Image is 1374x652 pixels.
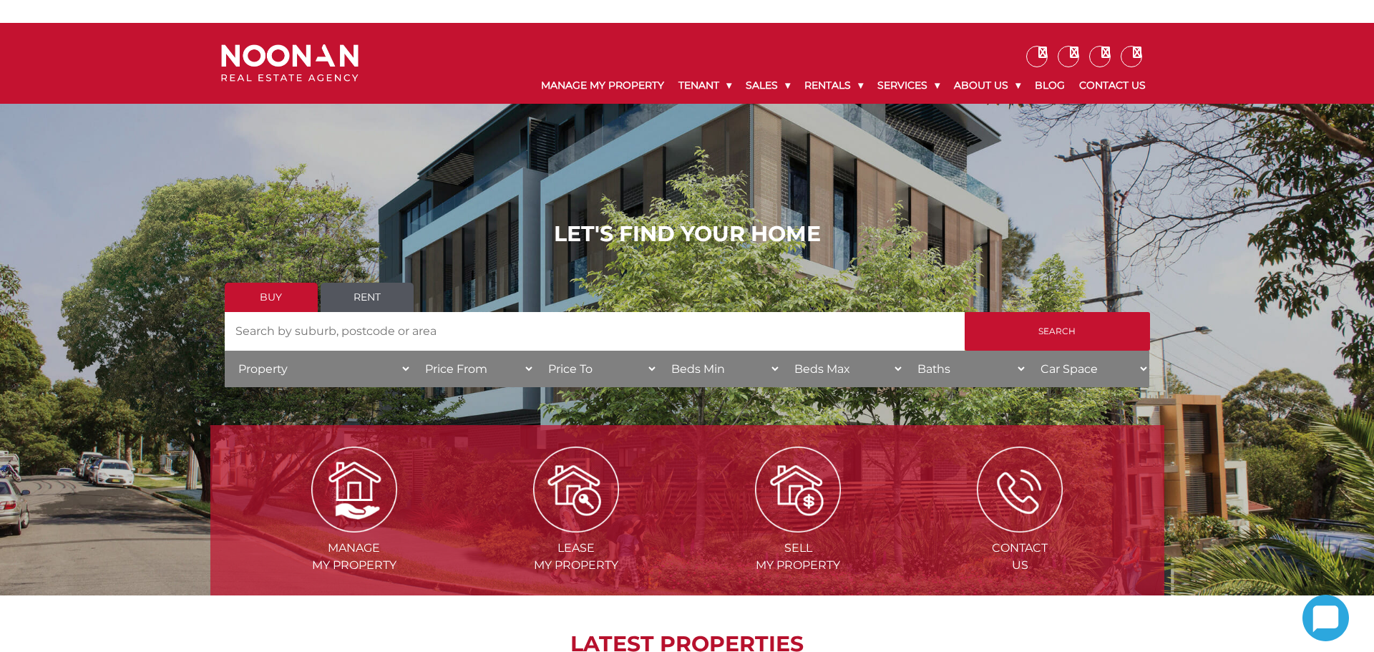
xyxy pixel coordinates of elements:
span: Contact Us [910,540,1129,574]
h1: LET'S FIND YOUR HOME [225,221,1150,247]
img: Lease my property [533,447,619,532]
a: Manage my Property Managemy Property [245,482,464,572]
span: Manage my Property [245,540,464,574]
a: ICONS ContactUs [910,482,1129,572]
img: Noonan Real Estate Agency [221,44,359,82]
a: Sales [739,67,797,104]
input: Search by suburb, postcode or area [225,312,965,351]
img: ICONS [977,447,1063,532]
a: Manage My Property [534,67,671,104]
a: Sell my property Sellmy Property [688,482,907,572]
a: Buy [225,283,318,312]
a: Contact Us [1072,67,1153,104]
a: Rentals [797,67,870,104]
span: Lease my Property [467,540,686,574]
a: Tenant [671,67,739,104]
input: Search [965,312,1150,351]
img: Sell my property [755,447,841,532]
a: Services [870,67,947,104]
a: Lease my property Leasemy Property [467,482,686,572]
a: Blog [1028,67,1072,104]
img: Manage my Property [311,447,397,532]
a: Rent [321,283,414,312]
span: Sell my Property [688,540,907,574]
a: About Us [947,67,1028,104]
